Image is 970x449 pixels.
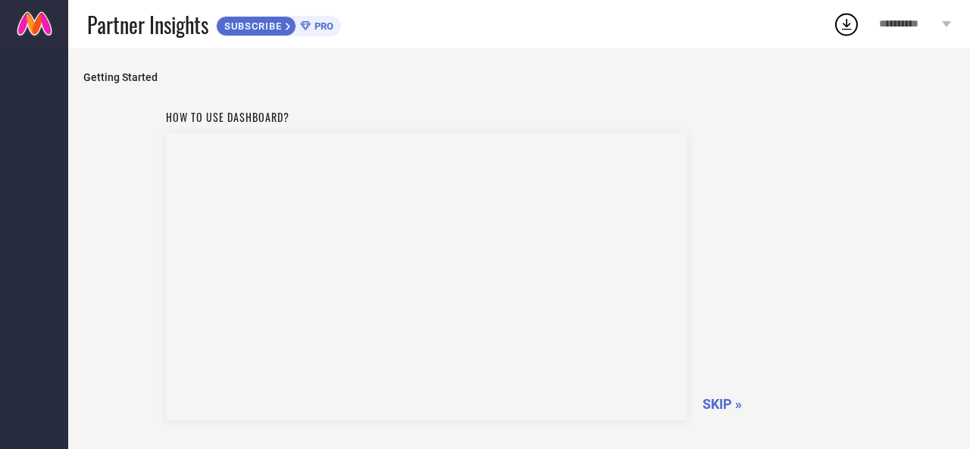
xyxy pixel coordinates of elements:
div: Open download list [833,11,860,38]
iframe: Workspace Section [166,133,687,420]
span: Getting Started [83,71,955,83]
span: Partner Insights [87,9,208,40]
span: SKIP » [702,396,742,412]
span: SUBSCRIBE [217,20,286,32]
a: SUBSCRIBEPRO [216,12,341,36]
h1: How to use dashboard? [166,109,687,125]
span: PRO [311,20,333,32]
